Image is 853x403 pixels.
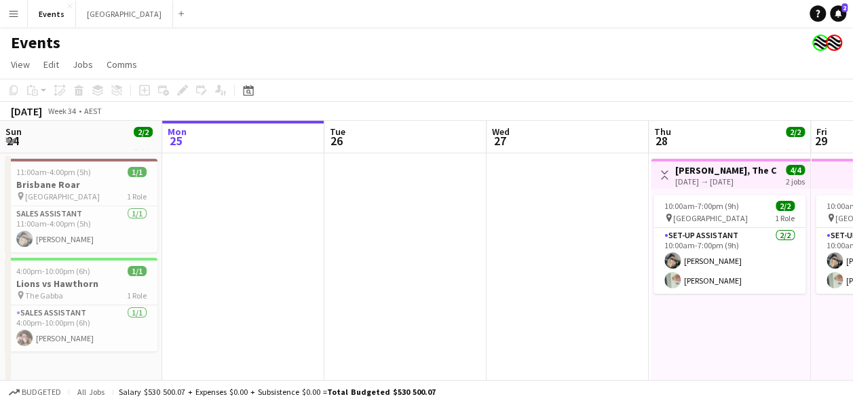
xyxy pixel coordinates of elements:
span: Budgeted [22,387,61,397]
h3: Brisbane Roar [5,178,157,191]
span: Total Budgeted $530 500.07 [327,387,436,397]
span: 1 Role [127,290,147,301]
app-user-avatar: Event Merch [826,35,842,51]
span: 4:00pm-10:00pm (6h) [16,266,90,276]
button: Budgeted [7,385,63,400]
span: Comms [107,58,137,71]
span: Week 34 [45,106,79,116]
span: 29 [814,133,827,149]
div: 2 Jobs [134,138,155,149]
div: AEST [84,106,102,116]
span: 2 [841,3,848,12]
div: [DATE] [11,104,42,118]
a: Edit [38,56,64,73]
span: Wed [492,126,510,138]
span: Fri [816,126,827,138]
app-card-role: Set-up Assistant2/210:00am-7:00pm (9h)[PERSON_NAME][PERSON_NAME] [653,228,805,294]
span: Sun [5,126,22,138]
span: 11:00am-4:00pm (5h) [16,167,91,177]
a: View [5,56,35,73]
span: 4/4 [786,165,805,175]
span: All jobs [75,387,107,397]
span: The Gabba [25,290,63,301]
span: [GEOGRAPHIC_DATA] [673,213,748,223]
span: 10:00am-7:00pm (9h) [664,201,739,211]
span: 1/1 [128,167,147,177]
span: 1 Role [127,191,147,201]
div: 2 jobs [786,175,805,187]
div: [DATE] → [DATE] [675,176,776,187]
span: Jobs [73,58,93,71]
a: Comms [101,56,143,73]
span: 24 [3,133,22,149]
a: 2 [830,5,846,22]
div: Salary $530 500.07 + Expenses $0.00 + Subsistence $0.00 = [119,387,436,397]
button: Events [28,1,76,27]
h3: Lions vs Hawthorn [5,277,157,290]
button: [GEOGRAPHIC_DATA] [76,1,173,27]
app-user-avatar: Event Merch [812,35,829,51]
span: Edit [43,58,59,71]
span: 26 [328,133,345,149]
h1: Events [11,33,60,53]
span: 1/1 [128,266,147,276]
span: [GEOGRAPHIC_DATA] [25,191,100,201]
span: Tue [330,126,345,138]
app-card-role: Sales Assistant1/111:00am-4:00pm (5h)[PERSON_NAME] [5,206,157,252]
span: 2/2 [776,201,795,211]
app-job-card: 10:00am-7:00pm (9h)2/2 [GEOGRAPHIC_DATA]1 RoleSet-up Assistant2/210:00am-7:00pm (9h)[PERSON_NAME]... [653,195,805,294]
span: Mon [168,126,187,138]
a: Jobs [67,56,98,73]
span: View [11,58,30,71]
span: 27 [490,133,510,149]
div: 1 Job [786,138,804,149]
h3: [PERSON_NAME], The Creator [675,164,776,176]
span: 28 [652,133,671,149]
span: 2/2 [134,127,153,137]
app-job-card: 4:00pm-10:00pm (6h)1/1Lions vs Hawthorn The Gabba1 RoleSales Assistant1/14:00pm-10:00pm (6h)[PERS... [5,258,157,351]
app-card-role: Sales Assistant1/14:00pm-10:00pm (6h)[PERSON_NAME] [5,305,157,351]
span: 2/2 [786,127,805,137]
app-job-card: 11:00am-4:00pm (5h)1/1Brisbane Roar [GEOGRAPHIC_DATA]1 RoleSales Assistant1/111:00am-4:00pm (5h)[... [5,159,157,252]
span: 1 Role [775,213,795,223]
span: Thu [654,126,671,138]
span: 25 [166,133,187,149]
